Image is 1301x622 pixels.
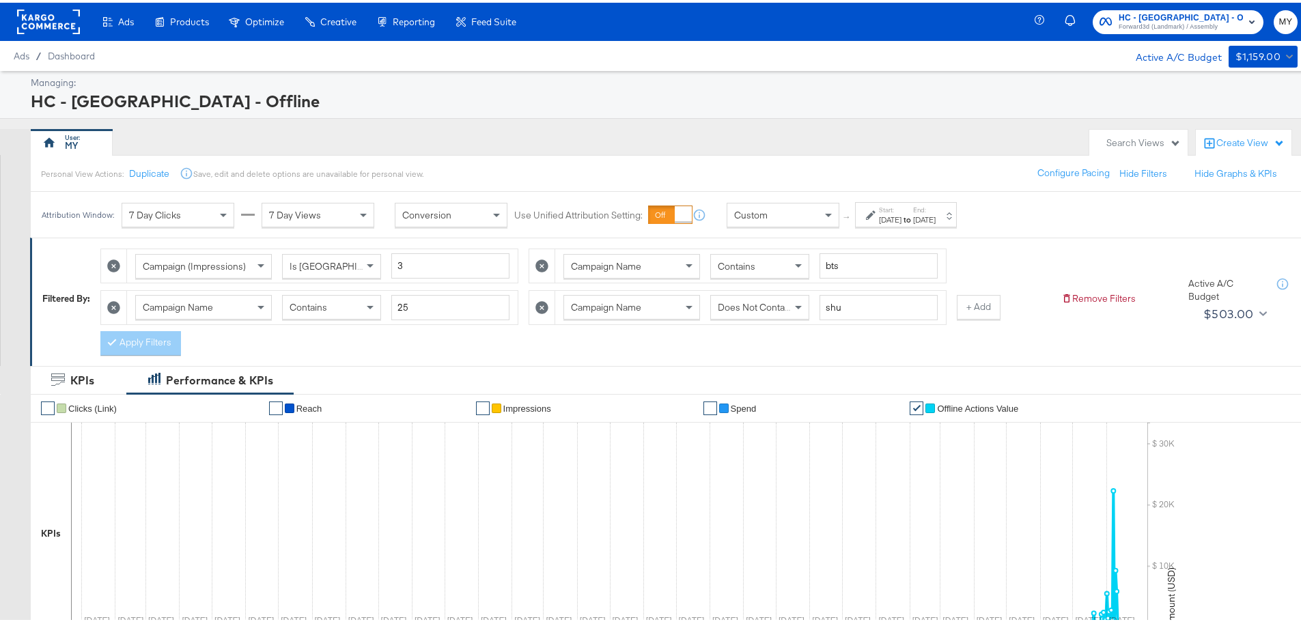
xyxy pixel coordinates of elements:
span: Custom [734,206,768,218]
span: Clicks (Link) [68,401,117,411]
div: Active A/C Budget [1188,274,1263,300]
span: Impressions [503,401,551,411]
span: MY [1279,12,1292,27]
a: ✔ [910,399,923,412]
strong: to [901,212,913,222]
span: Campaign Name [571,257,641,270]
button: MY [1274,8,1298,31]
button: Remove Filters [1061,289,1136,302]
div: [DATE] [879,212,901,223]
span: Is [GEOGRAPHIC_DATA] [290,257,394,270]
span: Offline Actions Value [937,401,1018,411]
span: HC - [GEOGRAPHIC_DATA] - Offline [1119,8,1243,23]
span: / [29,48,48,59]
a: Dashboard [48,48,95,59]
span: Reporting [393,14,435,25]
button: Hide Filters [1119,165,1167,178]
div: KPIs [70,370,94,386]
span: Conversion [402,206,451,218]
button: $1,159.00 [1229,43,1298,65]
span: Campaign (Impressions) [143,257,246,270]
span: Forward3d (Landmark) / Assembly [1119,19,1243,30]
input: Enter a search term [820,292,938,317]
a: ✔ [476,399,490,412]
span: Feed Suite [471,14,516,25]
a: ✔ [41,399,55,412]
span: Reach [296,401,322,411]
input: Enter a search term [391,292,509,317]
span: Contains [290,298,327,311]
div: $1,159.00 [1235,46,1281,63]
a: ✔ [269,399,283,412]
span: Contains [718,257,755,270]
div: Managing: [31,74,1294,87]
div: Search Views [1106,134,1181,147]
label: End: [913,203,936,212]
span: Spend [731,401,757,411]
span: Optimize [245,14,284,25]
input: Enter a search term [820,251,938,276]
label: Use Unified Attribution Setting: [514,206,643,219]
span: Ads [118,14,134,25]
div: MY [65,137,78,150]
span: Products [170,14,209,25]
span: Creative [320,14,356,25]
button: Hide Graphs & KPIs [1194,165,1277,178]
a: ✔ [703,399,717,412]
span: ↑ [841,212,854,217]
span: Ads [14,48,29,59]
div: Attribution Window: [41,208,115,217]
div: KPIs [41,524,61,537]
button: + Add [957,292,1001,317]
span: Campaign Name [143,298,213,311]
button: HC - [GEOGRAPHIC_DATA] - OfflineForward3d (Landmark) / Assembly [1093,8,1263,31]
div: Performance & KPIs [166,370,273,386]
label: Start: [879,203,901,212]
button: Configure Pacing [1028,158,1119,183]
div: [DATE] [913,212,936,223]
button: Duplicate [129,165,169,178]
button: $503.00 [1198,300,1270,322]
div: Filtered By: [42,289,90,302]
span: 7 Day Views [269,206,321,218]
div: Create View [1216,134,1285,147]
div: Active A/C Budget [1121,43,1222,63]
span: 7 Day Clicks [129,206,181,218]
input: Enter a number [391,251,509,276]
span: Does Not Contain [718,298,792,311]
div: $503.00 [1203,301,1254,322]
div: HC - [GEOGRAPHIC_DATA] - Offline [31,87,1294,110]
div: Personal View Actions: [41,166,124,177]
div: Save, edit and delete options are unavailable for personal view. [193,166,423,177]
span: Campaign Name [571,298,641,311]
